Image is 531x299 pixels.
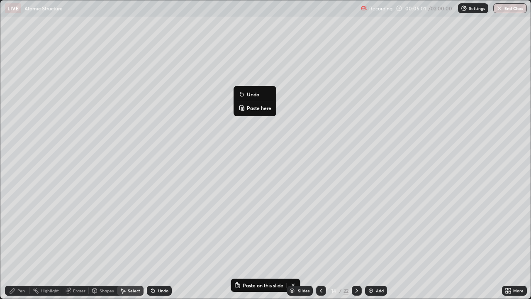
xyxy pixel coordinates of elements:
[298,289,309,293] div: Slides
[128,289,140,293] div: Select
[329,288,338,293] div: 14
[496,5,503,12] img: end-class-cross
[460,5,467,12] img: class-settings-icons
[361,5,368,12] img: recording.375f2c34.svg
[368,287,374,294] img: add-slide-button
[493,3,527,13] button: End Class
[17,289,25,293] div: Pen
[369,5,392,12] p: Recording
[237,89,273,99] button: Undo
[247,105,271,111] p: Paste here
[469,6,485,10] p: Settings
[158,289,168,293] div: Undo
[243,282,283,289] p: Paste on this slide
[237,103,273,113] button: Paste here
[73,289,85,293] div: Eraser
[376,289,384,293] div: Add
[233,280,285,290] button: Paste on this slide
[41,289,59,293] div: Highlight
[513,289,524,293] div: More
[7,5,19,12] p: LIVE
[24,5,63,12] p: Atomic Structure
[343,287,348,294] div: 22
[100,289,114,293] div: Shapes
[339,288,342,293] div: /
[247,91,259,98] p: Undo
